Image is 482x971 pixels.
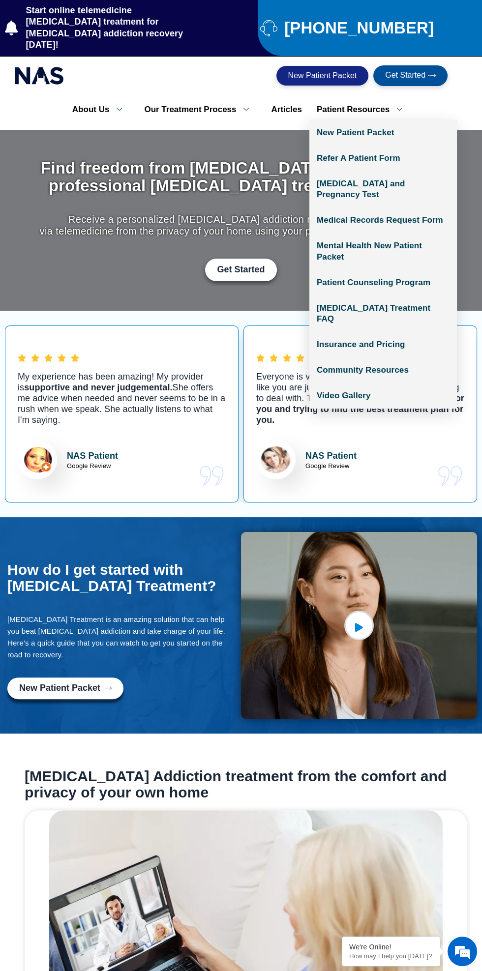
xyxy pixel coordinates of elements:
a: New Patient Packet [276,66,369,86]
h2: How do I get started with [MEDICAL_DATA] Treatment? [7,561,236,594]
h2: [MEDICAL_DATA] Addiction treatment from the comfort and privacy of your own home [25,768,467,800]
p: My experience has been amazing! My provider is She offers me advice when needed and never seems t... [18,371,226,425]
span: New Patient Packet [288,72,357,80]
strong: NAS Patient [305,451,357,460]
span: New Patient Packet [19,683,100,693]
a: New Patient Packet [7,677,123,699]
span: Start online telemedicine [MEDICAL_DATA] treatment for [MEDICAL_DATA] addiction recovery [DATE]! [24,5,207,51]
a: video-popup [344,611,374,640]
img: Lisa Review for National Addiction Specialists Top Rated Suboxone Clinic [18,440,57,479]
a: Get Started [205,259,276,281]
a: Our Treatment Process [137,99,264,120]
div: Get Started with Suboxone Treatment by filling-out this new patient packet form [40,259,443,281]
p: [MEDICAL_DATA] Treatment is an amazing solution that can help you beat [MEDICAL_DATA] addiction a... [7,614,236,661]
span: Get Started [385,71,425,80]
a: New Patient Packet [309,120,457,146]
h1: Find freedom from [MEDICAL_DATA] addiction with professional [MEDICAL_DATA] treatment at home [40,159,443,195]
a: Patient Counseling Program [309,270,457,295]
p: Everyone is very friendly they don't make you feel like you are just another addict that they are... [256,371,464,425]
div: 2 / 5 [243,325,477,503]
a: Medical Records Request Form [309,207,457,233]
p: How may I help you today? [349,952,433,960]
a: Articles [264,99,309,120]
div: We're Online! [349,943,433,951]
a: Start online telemedicine [MEDICAL_DATA] treatment for [MEDICAL_DATA] addiction recovery [DATE]! [5,5,207,51]
a: Get Started [373,65,448,86]
a: Video Gallery [309,383,457,409]
a: Refer A Patient Form [309,146,457,171]
b: supportive and never judgemental. [24,383,172,392]
a: About Us [65,99,137,120]
a: Mental Health New Patient Packet [309,233,457,269]
img: Christina Review for National Addiction Specialists Top Rated Suboxone Clinic [256,440,296,479]
a: Insurance and Pricing [309,332,457,357]
span: Google Review [305,462,349,470]
a: Community Resources [309,357,457,383]
a: [MEDICAL_DATA] and Pregnancy Test [309,171,457,207]
strong: NAS Patient [67,451,118,460]
span: [PHONE_NUMBER] [282,23,434,33]
a: [PHONE_NUMBER] [260,19,477,36]
b: very concerned for you and trying to find the best treatment plan for you. [256,393,464,425]
span: Google Review [67,462,111,470]
div: 1 / 5 [5,325,239,503]
span: Get Started [217,265,265,275]
p: Receive a personalized [MEDICAL_DATA] addiction recovery plan online via telemedicine from the pr... [40,213,428,237]
div: Fill-out this new patient packet form to get started with Suboxone Treatment [7,677,236,699]
a: Patient Resources [309,99,417,120]
img: national addiction specialists online suboxone clinic - logo [15,64,64,87]
a: [MEDICAL_DATA] Treatment FAQ [309,295,457,332]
